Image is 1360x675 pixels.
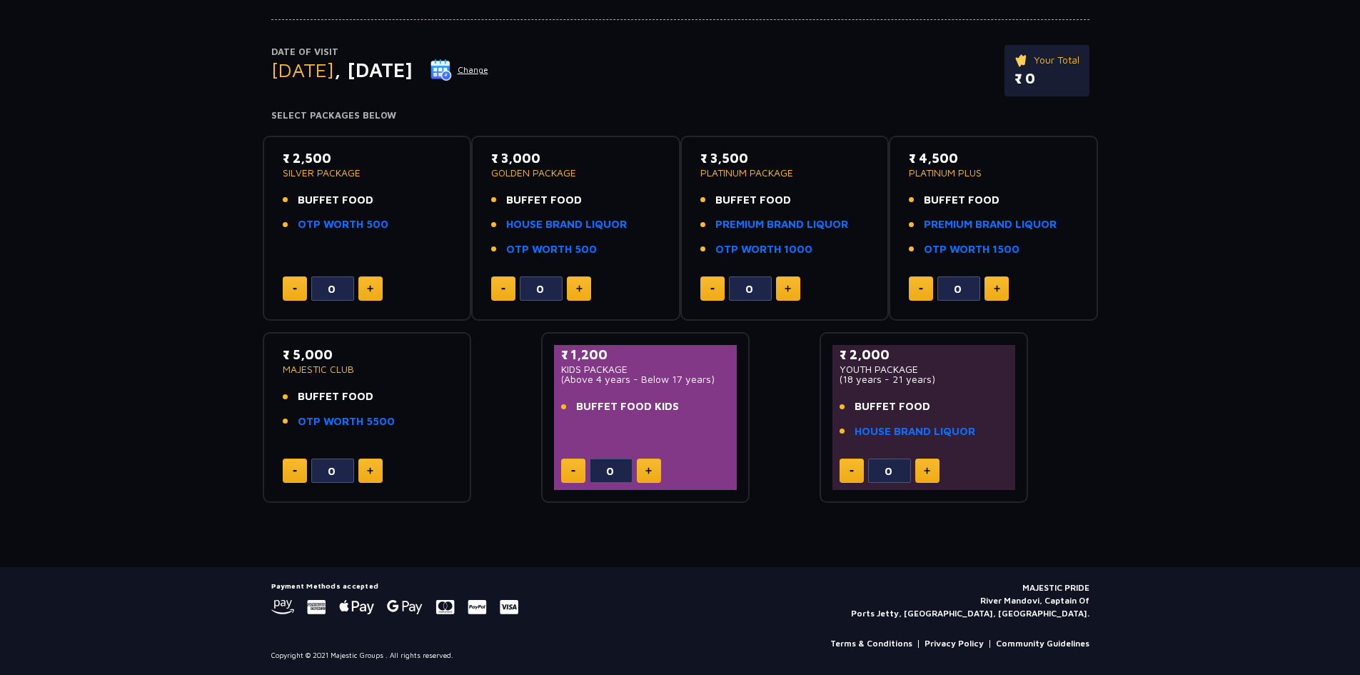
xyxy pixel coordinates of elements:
p: Your Total [1014,52,1079,68]
p: ₹ 5,000 [283,345,452,364]
p: Copyright © 2021 Majestic Groups . All rights reserved. [271,650,453,661]
img: minus [850,470,854,472]
p: ₹ 2,500 [283,149,452,168]
a: OTP WORTH 1500 [924,241,1019,258]
button: Change [430,59,489,81]
a: OTP WORTH 1000 [715,241,812,258]
a: Community Guidelines [996,637,1089,650]
img: minus [293,470,297,472]
a: PREMIUM BRAND LIQUOR [924,216,1057,233]
img: ticket [1014,52,1029,68]
span: BUFFET FOOD [855,399,930,415]
a: Privacy Policy [925,637,984,650]
a: Terms & Conditions [830,637,912,650]
h5: Payment Methods accepted [271,581,518,590]
p: KIDS PACKAGE [561,364,730,374]
span: BUFFET FOOD KIDS [576,399,679,415]
p: Date of Visit [271,45,489,59]
p: SILVER PACKAGE [283,168,452,178]
p: ₹ 1,200 [561,345,730,364]
p: ₹ 4,500 [909,149,1078,168]
p: PLATINUM PACKAGE [700,168,870,178]
p: (Above 4 years - Below 17 years) [561,374,730,384]
a: OTP WORTH 5500 [298,414,395,430]
span: BUFFET FOOD [506,192,582,209]
img: plus [924,467,930,474]
img: minus [293,288,297,290]
p: GOLDEN PACKAGE [491,168,660,178]
a: PREMIUM BRAND LIQUOR [715,216,848,233]
span: BUFFET FOOD [924,192,999,209]
a: HOUSE BRAND LIQUOR [506,216,627,233]
span: , [DATE] [334,58,413,81]
span: [DATE] [271,58,334,81]
span: BUFFET FOOD [298,192,373,209]
p: ₹ 2,000 [840,345,1009,364]
a: OTP WORTH 500 [506,241,597,258]
p: ₹ 0 [1014,68,1079,89]
img: plus [645,467,652,474]
p: PLATINUM PLUS [909,168,1078,178]
span: BUFFET FOOD [715,192,791,209]
img: minus [710,288,715,290]
img: minus [571,470,575,472]
p: (18 years - 21 years) [840,374,1009,384]
img: plus [367,467,373,474]
p: ₹ 3,500 [700,149,870,168]
img: plus [994,285,1000,292]
p: YOUTH PACKAGE [840,364,1009,374]
img: plus [576,285,583,292]
p: ₹ 3,000 [491,149,660,168]
img: minus [919,288,923,290]
img: plus [785,285,791,292]
a: OTP WORTH 500 [298,216,388,233]
h4: Select Packages Below [271,110,1089,121]
img: minus [501,288,505,290]
p: MAJESTIC PRIDE River Mandovi, Captain Of Ports Jetty, [GEOGRAPHIC_DATA], [GEOGRAPHIC_DATA]. [851,581,1089,620]
p: MAJESTIC CLUB [283,364,452,374]
img: plus [367,285,373,292]
a: HOUSE BRAND LIQUOR [855,424,975,440]
span: BUFFET FOOD [298,389,373,405]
